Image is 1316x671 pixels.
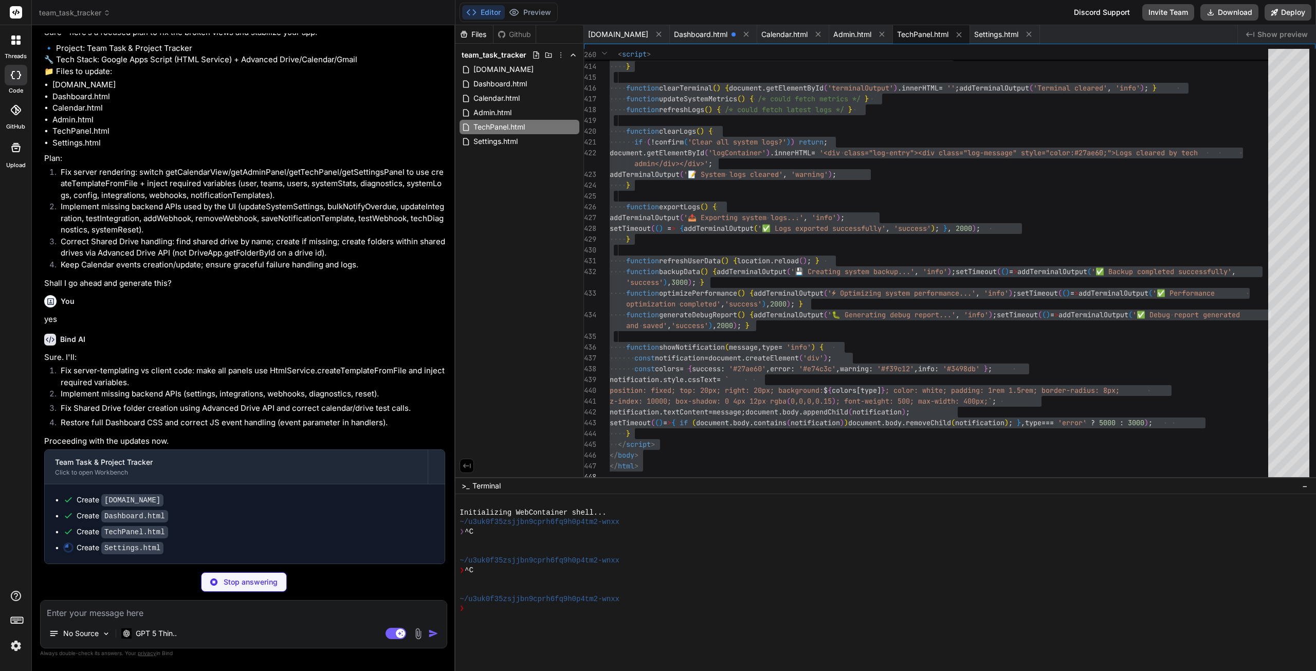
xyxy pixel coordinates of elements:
div: 426 [584,202,596,212]
div: 421 [584,137,596,148]
label: threads [5,52,27,61]
span: 260 [584,49,596,60]
span: optimizePerformance [659,288,737,298]
span: ( [787,267,791,276]
span: setTimeout [956,267,997,276]
span: , [976,288,980,298]
span: , [1232,267,1236,276]
span: ) [1005,267,1009,276]
span: and saved' [626,321,667,330]
span: if [634,137,643,147]
span: ; [955,83,959,93]
div: Team Task & Project Tracker [55,457,417,467]
span: team_task_tracker [39,8,111,18]
span: 'info' [964,310,989,319]
li: TechPanel.html [52,125,445,137]
label: Upload [6,161,26,170]
span: addTerminalOutput [1017,267,1087,276]
span: getElementById [766,83,824,93]
li: Implement missing backend APIs used by the UI (updateSystemSettings, bulkNotifyOverdue, updateInt... [52,201,445,236]
span: Dashboard.html [472,78,528,90]
span: ) [1066,288,1070,298]
span: , [758,342,762,352]
li: Correct Shared Drive handling: find shared drive by name; create if missing; create folders withi... [52,236,445,259]
li: Settings.html [52,137,445,149]
span: , [766,299,770,309]
span: ) [704,202,708,211]
span: ; [708,159,712,168]
button: Deploy [1265,4,1311,21]
span: getElementById [647,148,704,157]
span: '✅ Performance [1153,288,1215,298]
span: ( [704,105,708,114]
span: ( [754,224,758,233]
p: Plan: [44,153,445,165]
span: ) [717,83,721,93]
span: setTimeout [610,224,651,233]
div: 425 [584,191,596,202]
span: ) [787,299,791,309]
span: ; [692,278,696,287]
span: 2000 [956,224,972,233]
button: − [1300,478,1310,494]
span: 'info' [812,213,836,222]
span: ) [704,267,708,276]
p: yes [44,314,445,325]
span: } [799,299,803,309]
div: 435 [584,331,596,342]
span: ; [807,256,811,265]
span: '✅ Backup completed successfully' [1091,267,1232,276]
div: 423 [584,169,596,180]
span: ( [1148,288,1153,298]
span: { [819,342,824,352]
span: , [886,224,890,233]
span: { [750,94,754,103]
span: ; [1144,83,1148,93]
span: [DOMAIN_NAME] [472,63,535,76]
div: 414 [584,61,596,72]
span: ( [1062,288,1066,298]
span: , [721,299,725,309]
div: 422 [584,148,596,158]
div: Discord Support [1068,4,1136,21]
span: . [643,148,647,157]
span: '🐛 Generating debug report...' [828,310,956,319]
span: ) [828,170,832,179]
span: ) [1046,310,1050,319]
span: addTerminalOutput [1079,288,1148,298]
span: ( [1087,267,1091,276]
span: 2000 [770,299,787,309]
span: { [750,310,754,319]
span: ( [725,342,729,352]
span: { [708,126,712,136]
div: 417 [584,94,596,104]
span: } [700,278,704,287]
span: } [815,256,819,265]
span: ( [1029,83,1033,93]
div: 436 [584,342,596,353]
span: 'Clear all system logs?' [688,137,787,147]
span: type [762,342,778,352]
span: ; [824,137,828,147]
span: innerHTML [774,148,811,157]
span: = [939,83,943,93]
span: ) [1140,83,1144,93]
span: { [717,105,721,114]
span: ) [989,310,993,319]
span: ( [824,83,828,93]
span: ( [684,137,688,147]
span: { [750,288,754,298]
span: '📝 System logs cleared' [684,170,783,179]
span: team_task_tracker [462,50,526,60]
span: ( [737,310,741,319]
span: ( [737,288,741,298]
button: Editor [462,5,505,20]
span: Settings.html [472,135,519,148]
span: . [770,148,774,157]
div: 416 [584,83,596,94]
img: Pick Models [102,629,111,638]
span: function [626,94,659,103]
span: > [1054,310,1058,319]
span: 'logContainer' [708,148,766,157]
span: ; [737,321,741,330]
